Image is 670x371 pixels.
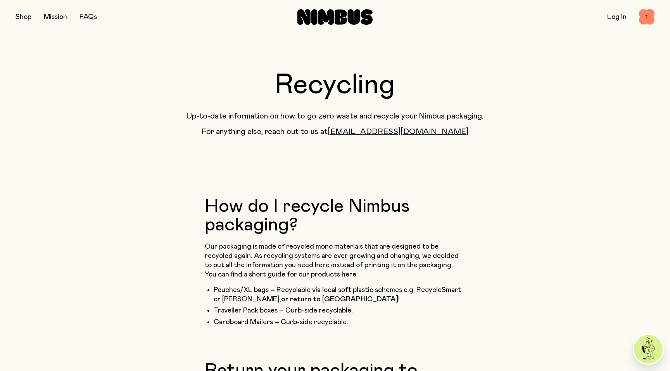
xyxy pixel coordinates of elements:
[205,180,465,234] h2: How do I recycle Nimbus packaging?
[214,306,466,315] li: Traveller Pack boxes – Curb-side recyclable.
[639,9,654,25] button: 1
[328,128,468,136] a: [EMAIL_ADDRESS][DOMAIN_NAME]
[205,242,465,279] p: Our packaging is made of recycled mono materials that are designed to be recycled again. As recyc...
[634,335,663,364] img: agent
[16,112,654,121] p: Up-to-date information on how to go zero waste and recycle your Nimbus packaging.
[16,71,654,99] h1: Recycling
[214,318,466,327] li: Cardboard Mailers – Curb-side recyclable.
[79,14,97,21] a: FAQs
[281,296,400,303] strong: or return to [GEOGRAPHIC_DATA]!
[607,14,627,21] a: Log In
[44,14,67,21] a: Mission
[16,127,654,136] p: For anything else, reach out to us at
[214,285,466,304] li: Pouches/XL bags – Recyclable via local soft plastic schemes e.g. RecycleSmart or [PERSON_NAME],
